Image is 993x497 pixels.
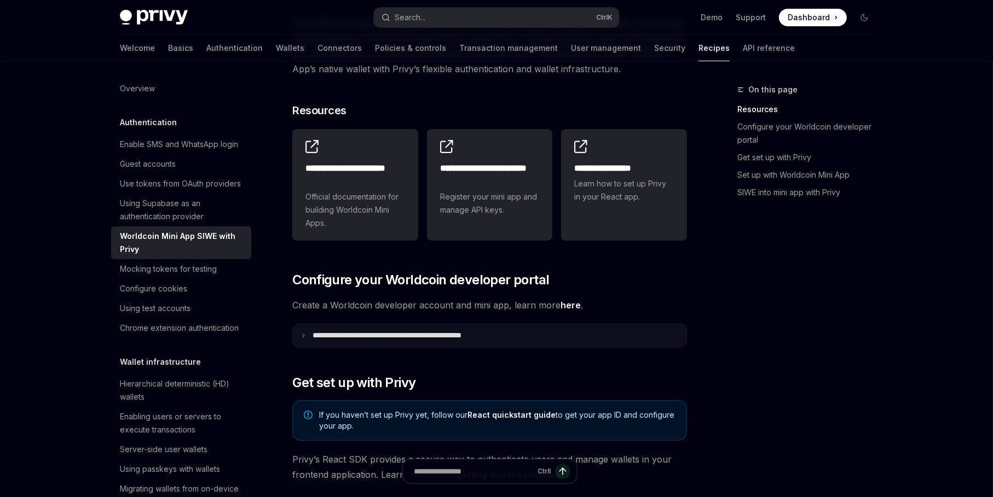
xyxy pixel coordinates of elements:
a: Enable SMS and WhatsApp login [111,135,251,154]
a: Basics [168,35,193,61]
a: Worldcoin Mini App SIWE with Privy [111,226,251,259]
div: Using Supabase as an authentication provider [120,197,245,223]
a: Hierarchical deterministic (HD) wallets [111,374,251,407]
img: dark logo [120,10,188,25]
span: On this page [748,83,798,96]
button: Open search [374,8,619,27]
span: Get set up with Privy [292,374,415,391]
a: Dashboard [779,9,847,26]
h5: Wallet infrastructure [120,355,201,369]
span: Ctrl K [596,13,613,22]
span: If you haven’t set up Privy yet, follow our to get your app ID and configure your app. [319,410,676,431]
a: Server-side user wallets [111,440,251,459]
a: Using passkeys with wallets [111,459,251,479]
button: Toggle dark mode [856,9,873,26]
a: Set up with Worldcoin Mini App [737,166,882,184]
div: Enable SMS and WhatsApp login [120,138,238,151]
a: Resources [737,101,882,118]
span: Create a Worldcoin developer account and mini app, learn more . [292,297,687,313]
span: Learn how to set up Privy in your React app. [574,177,674,203]
a: React quickstart guide [467,410,556,420]
span: Register your mini app and manage API keys. [440,190,540,217]
a: Guest accounts [111,154,251,174]
a: Recipes [698,35,730,61]
a: Connectors [317,35,362,61]
a: Welcome [120,35,155,61]
a: User management [571,35,641,61]
div: Configure cookies [120,282,187,295]
a: Policies & controls [375,35,446,61]
span: Official documentation for building Worldcoin Mini Apps. [305,190,405,230]
a: Using Supabase as an authentication provider [111,194,251,226]
input: Ask a question... [414,459,533,483]
a: Transaction management [459,35,558,61]
a: SIWE into mini app with Privy [737,184,882,201]
div: Enabling users or servers to execute transactions [120,410,245,436]
h5: Authentication [120,116,177,129]
a: Security [654,35,685,61]
a: Configure your Worldcoin developer portal [737,118,882,149]
a: Support [736,12,766,23]
a: Authentication [206,35,263,61]
a: here [561,300,581,311]
div: Use tokens from OAuth providers [120,177,241,190]
div: Overview [120,82,155,95]
a: Demo [701,12,723,23]
div: Using test accounts [120,302,190,315]
a: Using test accounts [111,299,251,318]
div: Mocking tokens for testing [120,262,217,276]
a: Configure cookies [111,279,251,299]
a: Wallets [276,35,304,61]
span: Configure your Worldcoin developer portal [292,271,549,289]
button: Send message [555,464,570,479]
a: Use tokens from OAuth providers [111,174,251,194]
span: Resources [292,103,347,118]
a: Chrome extension authentication [111,318,251,338]
a: API reference [743,35,795,61]
a: Overview [111,79,251,98]
a: Enabling users or servers to execute transactions [111,407,251,440]
div: Search... [395,11,425,24]
a: Mocking tokens for testing [111,259,251,279]
div: Guest accounts [120,157,176,171]
span: Privy’s React SDK provides a secure way to authenticate users and manage wallets in your frontend... [292,452,687,482]
span: Dashboard [788,12,830,23]
div: Server-side user wallets [120,443,207,456]
div: Worldcoin Mini App SIWE with Privy [120,230,245,256]
div: Using passkeys with wallets [120,463,220,476]
div: Chrome extension authentication [120,321,239,335]
div: Hierarchical deterministic (HD) wallets [120,377,245,404]
a: Get set up with Privy [737,149,882,166]
svg: Note [304,411,313,419]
